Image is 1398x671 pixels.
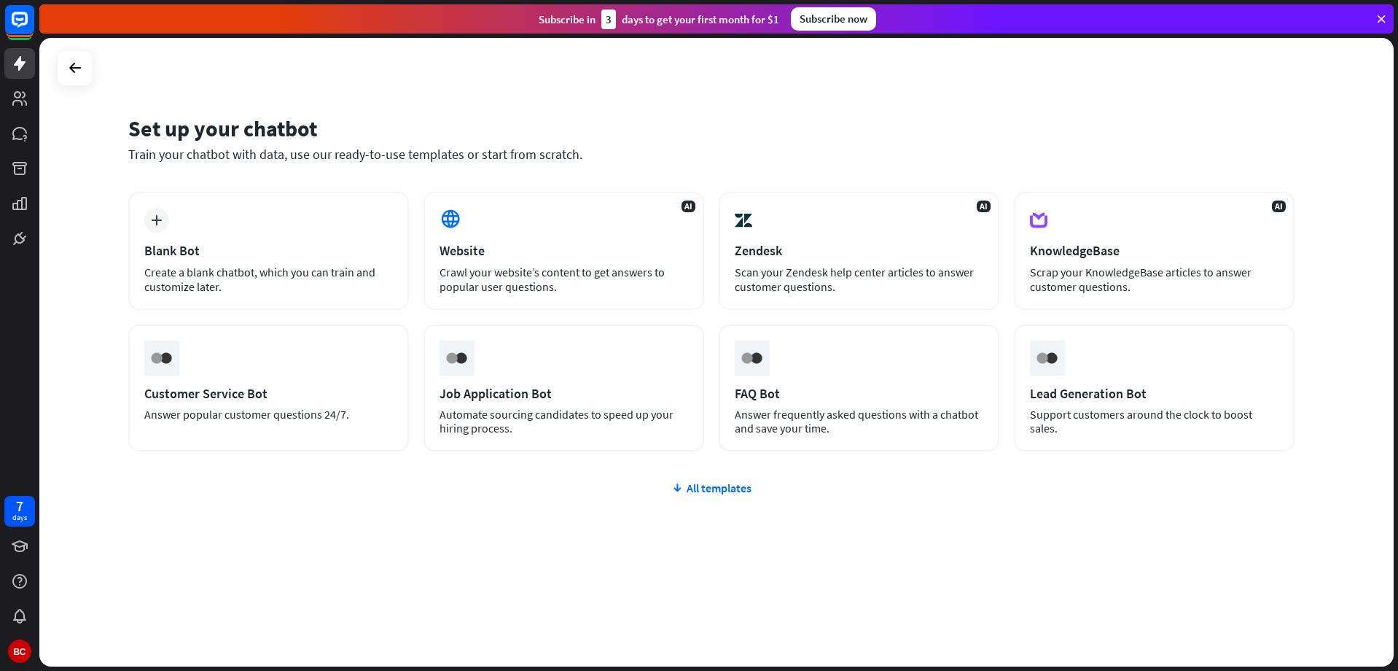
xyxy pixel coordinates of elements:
[791,7,876,31] div: Subscribe now
[4,496,35,527] a: 7 days
[601,9,616,29] div: 3
[16,500,23,513] div: 7
[8,640,31,663] div: ВС
[12,513,27,523] div: days
[539,9,779,29] div: Subscribe in days to get your first month for $1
